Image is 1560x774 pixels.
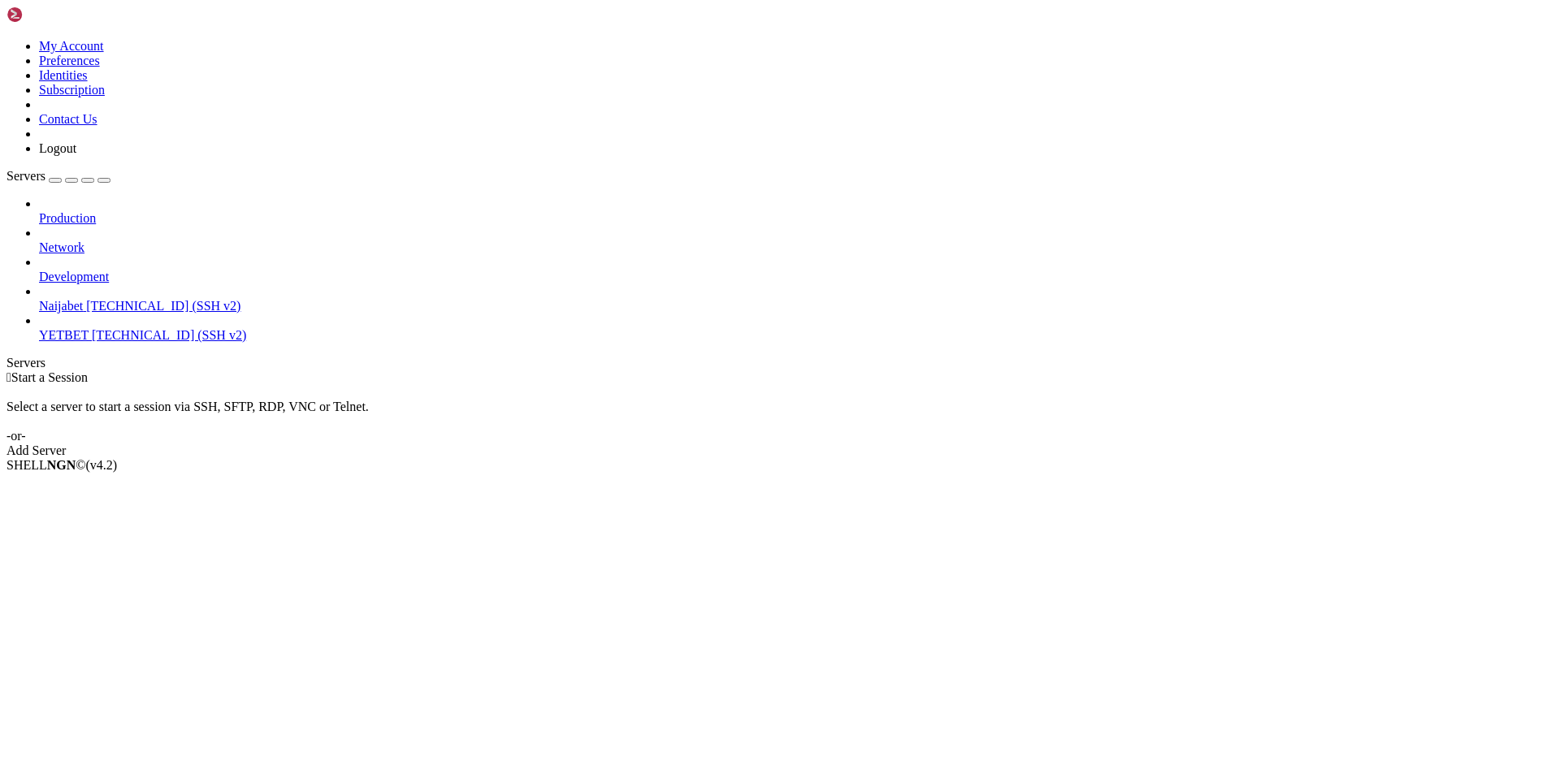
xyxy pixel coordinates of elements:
a: YETBET [TECHNICAL_ID] (SSH v2) [39,328,1553,343]
span: SHELL © [6,458,117,472]
span: Production [39,211,96,225]
div: Add Server [6,443,1553,458]
img: Shellngn [6,6,100,23]
a: Network [39,240,1553,255]
span: Naijabet [39,299,83,313]
span: [TECHNICAL_ID] (SSH v2) [92,328,246,342]
li: Naijabet [TECHNICAL_ID] (SSH v2) [39,284,1553,313]
span: Network [39,240,84,254]
div: Servers [6,356,1553,370]
li: Network [39,226,1553,255]
a: Contact Us [39,112,97,126]
span: 4.2.0 [86,458,118,472]
a: Production [39,211,1553,226]
div: Select a server to start a session via SSH, SFTP, RDP, VNC or Telnet. -or- [6,385,1553,443]
span: Servers [6,169,45,183]
span: [TECHNICAL_ID] (SSH v2) [86,299,240,313]
a: Identities [39,68,88,82]
span: Start a Session [11,370,88,384]
li: Production [39,197,1553,226]
span: YETBET [39,328,89,342]
a: Development [39,270,1553,284]
a: My Account [39,39,104,53]
a: Servers [6,169,110,183]
li: YETBET [TECHNICAL_ID] (SSH v2) [39,313,1553,343]
a: Naijabet [TECHNICAL_ID] (SSH v2) [39,299,1553,313]
li: Development [39,255,1553,284]
a: Preferences [39,54,100,67]
a: Logout [39,141,76,155]
span: Development [39,270,109,283]
b: NGN [47,458,76,472]
span:  [6,370,11,384]
a: Subscription [39,83,105,97]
